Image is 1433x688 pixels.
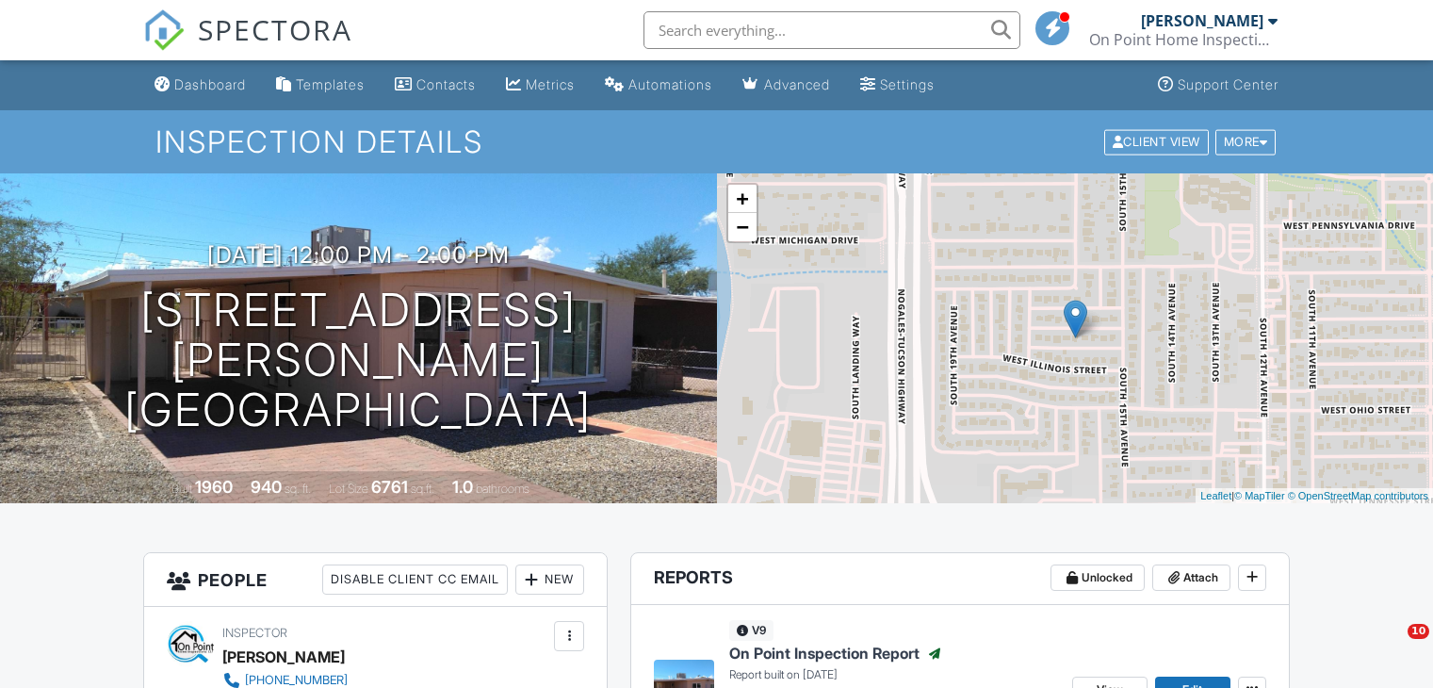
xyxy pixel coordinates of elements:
[1178,76,1278,92] div: Support Center
[30,286,687,434] h1: [STREET_ADDRESS][PERSON_NAME] [GEOGRAPHIC_DATA]
[195,477,233,497] div: 1960
[245,673,348,688] div: [PHONE_NUMBER]
[526,76,575,92] div: Metrics
[1215,129,1277,155] div: More
[222,626,287,640] span: Inspector
[285,482,311,496] span: sq. ft.
[296,76,365,92] div: Templates
[1150,68,1286,103] a: Support Center
[452,477,473,497] div: 1.0
[764,76,830,92] div: Advanced
[143,9,185,51] img: The Best Home Inspection Software - Spectora
[735,68,838,103] a: Advanced
[1104,129,1209,155] div: Client View
[880,76,935,92] div: Settings
[171,482,192,496] span: Built
[1196,488,1433,504] div: |
[416,76,476,92] div: Contacts
[1408,624,1429,639] span: 10
[728,185,757,213] a: Zoom in
[251,477,282,497] div: 940
[728,213,757,241] a: Zoom out
[147,68,253,103] a: Dashboard
[329,482,368,496] span: Lot Size
[174,76,246,92] div: Dashboard
[143,25,352,65] a: SPECTORA
[628,76,712,92] div: Automations
[269,68,372,103] a: Templates
[322,565,508,595] div: Disable Client CC Email
[597,68,720,103] a: Automations (Basic)
[222,643,345,671] div: [PERSON_NAME]
[155,125,1278,158] h1: Inspection Details
[1200,490,1231,501] a: Leaflet
[207,242,510,268] h3: [DATE] 12:00 pm - 2:00 pm
[371,477,408,497] div: 6761
[1369,624,1414,669] iframe: Intercom live chat
[1102,134,1213,148] a: Client View
[1288,490,1428,501] a: © OpenStreetMap contributors
[476,482,529,496] span: bathrooms
[643,11,1020,49] input: Search everything...
[1089,30,1278,49] div: On Point Home Inspections LLC
[515,565,584,595] div: New
[387,68,483,103] a: Contacts
[1141,11,1263,30] div: [PERSON_NAME]
[411,482,434,496] span: sq.ft.
[198,9,352,49] span: SPECTORA
[498,68,582,103] a: Metrics
[144,553,607,607] h3: People
[853,68,942,103] a: Settings
[1234,490,1285,501] a: © MapTiler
